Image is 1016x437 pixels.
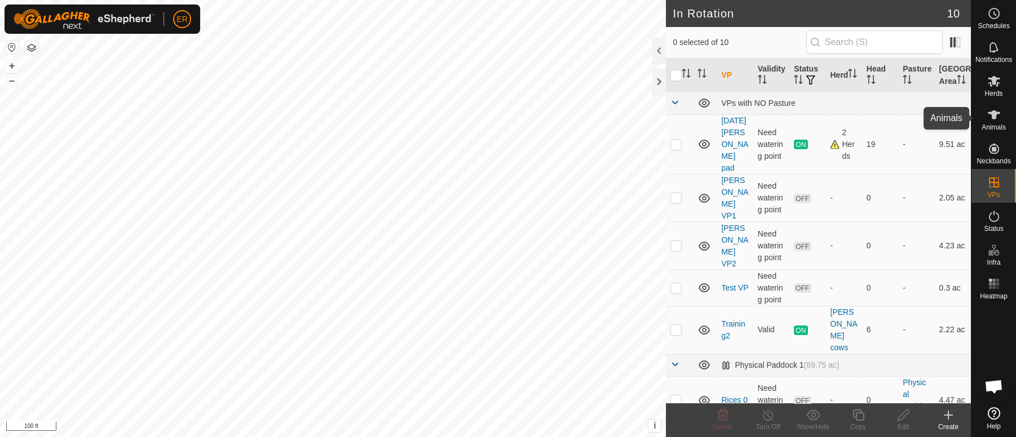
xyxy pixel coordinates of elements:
span: Herds [984,90,1002,97]
td: 0 [862,174,898,222]
div: [PERSON_NAME] cows [830,306,857,354]
th: Pasture [898,59,934,92]
td: Need watering point [753,270,789,306]
span: Heatmap [980,293,1008,300]
td: 0 [862,222,898,270]
div: Copy [836,422,881,432]
h2: In Rotation [673,7,947,20]
input: Search (S) [806,30,943,54]
p-sorticon: Activate to sort [848,70,857,79]
a: Training2 [721,319,745,340]
span: 0 selected of 10 [673,37,806,48]
div: - [830,192,857,204]
td: - [898,222,934,270]
img: Gallagher Logo [14,9,154,29]
td: - [898,306,934,354]
td: 0.3 ac [935,270,971,306]
p-sorticon: Activate to sort [758,77,767,86]
span: Notifications [975,56,1012,63]
a: Rices 0 [721,395,748,404]
div: - [830,240,857,252]
td: 19 [862,114,898,174]
a: Physical Paddock 1 [903,378,929,422]
span: Animals [982,124,1006,131]
span: 10 [947,5,960,22]
a: [DATE] [PERSON_NAME] pad [721,116,748,172]
span: OFF [794,396,811,405]
span: Status [984,225,1003,232]
td: 4.47 ac [935,376,971,424]
div: - [830,282,857,294]
p-sorticon: Activate to sort [957,77,966,86]
span: (89.75 ac) [804,360,840,369]
p-sorticon: Activate to sort [682,70,691,79]
p-sorticon: Activate to sort [903,77,912,86]
p-sorticon: Activate to sort [867,77,876,86]
span: Schedules [978,23,1009,29]
td: Need watering point [753,174,789,222]
div: Create [926,422,971,432]
button: i [648,420,661,432]
span: OFF [794,194,811,203]
div: Physical Paddock 1 [721,360,839,370]
span: ON [794,325,807,335]
button: Map Layers [25,41,38,55]
div: Edit [881,422,926,432]
div: Show/Hide [790,422,836,432]
td: 9.51 ac [935,114,971,174]
th: [GEOGRAPHIC_DATA] Area [935,59,971,92]
th: Status [789,59,825,92]
td: - [898,174,934,222]
button: – [5,74,19,87]
span: Neckbands [977,158,1010,164]
span: OFF [794,242,811,251]
span: Help [987,423,1001,430]
td: Need watering point [753,114,789,174]
th: Herd [825,59,862,92]
span: VPs [987,191,1000,198]
a: Help [971,403,1016,434]
td: - [898,270,934,306]
span: OFF [794,283,811,293]
th: Validity [753,59,789,92]
span: ON [794,140,807,149]
p-sorticon: Activate to sort [794,77,803,86]
a: Contact Us [344,422,377,432]
td: Need watering point [753,376,789,424]
div: Turn Off [745,422,790,432]
div: - [830,394,857,406]
td: Valid [753,306,789,354]
td: 2.22 ac [935,306,971,354]
a: Open chat [977,369,1011,403]
th: VP [717,59,753,92]
div: VPs with NO Pasture [721,99,966,108]
td: 6 [862,306,898,354]
a: [PERSON_NAME] VP1 [721,176,748,220]
th: Head [862,59,898,92]
button: + [5,59,19,73]
p-sorticon: Activate to sort [697,70,706,79]
a: Privacy Policy [289,422,331,432]
button: Reset Map [5,41,19,54]
span: i [653,421,656,430]
td: 0 [862,376,898,424]
span: ER [176,14,187,25]
span: Infra [987,259,1000,266]
div: 2 Herds [830,127,857,162]
a: Test VP [721,283,748,292]
a: [PERSON_NAME] VP2 [721,224,748,268]
td: 4.23 ac [935,222,971,270]
span: Delete [713,423,733,431]
td: 2.05 ac [935,174,971,222]
td: 0 [862,270,898,306]
td: Need watering point [753,222,789,270]
td: - [898,114,934,174]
